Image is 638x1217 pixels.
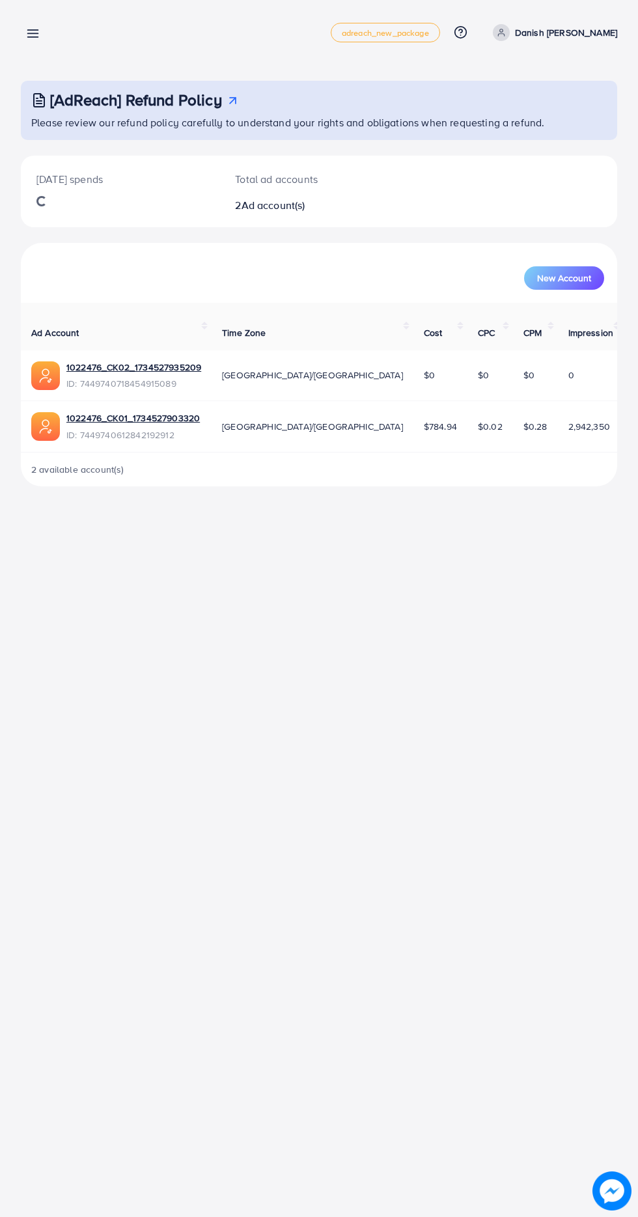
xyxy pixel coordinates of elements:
[222,326,266,339] span: Time Zone
[31,326,79,339] span: Ad Account
[31,463,124,476] span: 2 available account(s)
[488,24,617,41] a: Danish [PERSON_NAME]
[524,266,604,290] button: New Account
[424,369,435,382] span: $0
[424,326,443,339] span: Cost
[592,1171,631,1210] img: image
[31,115,609,130] p: Please review our refund policy carefully to understand your rights and obligations when requesti...
[36,171,204,187] p: [DATE] spends
[235,171,353,187] p: Total ad accounts
[331,23,440,42] a: adreach_new_package
[235,199,353,212] h2: 2
[66,428,200,441] span: ID: 7449740612842192912
[66,377,201,390] span: ID: 7449740718454915089
[66,412,200,425] a: 1022476_CK01_1734527903320
[523,326,542,339] span: CPM
[537,273,591,283] span: New Account
[523,420,548,433] span: $0.28
[31,412,60,441] img: ic-ads-acc.e4c84228.svg
[31,361,60,390] img: ic-ads-acc.e4c84228.svg
[568,420,610,433] span: 2,942,350
[342,29,429,37] span: adreach_new_package
[568,326,614,339] span: Impression
[242,198,305,212] span: Ad account(s)
[50,91,222,109] h3: [AdReach] Refund Policy
[568,369,574,382] span: 0
[478,369,489,382] span: $0
[424,420,457,433] span: $784.94
[523,369,534,382] span: $0
[222,369,403,382] span: [GEOGRAPHIC_DATA]/[GEOGRAPHIC_DATA]
[478,420,503,433] span: $0.02
[66,361,201,374] a: 1022476_CK02_1734527935209
[222,420,403,433] span: [GEOGRAPHIC_DATA]/[GEOGRAPHIC_DATA]
[515,25,617,40] p: Danish [PERSON_NAME]
[478,326,495,339] span: CPC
